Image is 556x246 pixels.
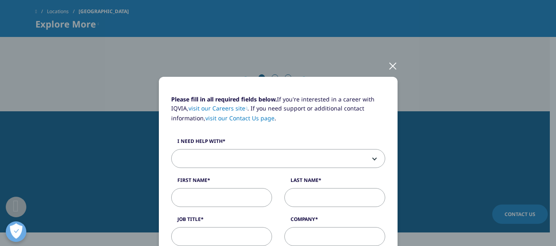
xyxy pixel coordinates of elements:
p: If you're interested in a career with IQVIA, . If you need support or additional contact informat... [171,95,385,129]
label: Last Name [284,177,385,188]
label: Company [284,216,385,227]
a: visit our Careers site [188,104,248,112]
button: Open Preferences [6,221,26,242]
label: Job Title [171,216,272,227]
strong: Please fill in all required fields below. [171,95,277,103]
a: visit our Contact Us page [205,114,275,122]
label: I need help with [171,138,385,149]
label: First Name [171,177,272,188]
